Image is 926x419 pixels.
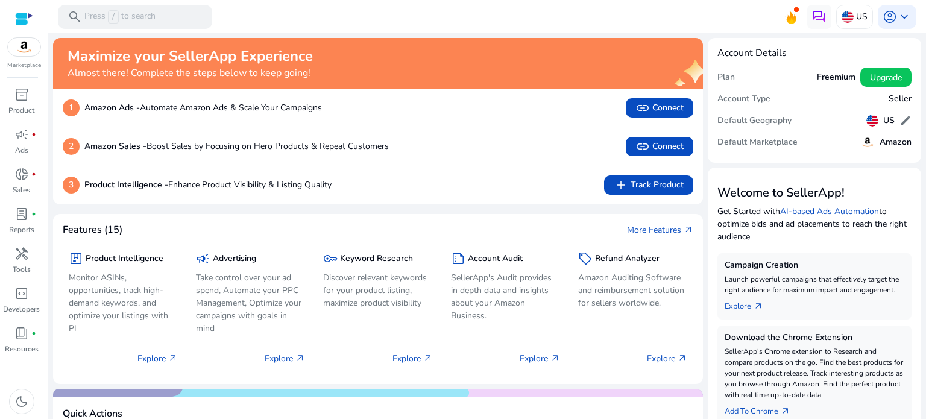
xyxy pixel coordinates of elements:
span: arrow_outward [295,353,305,363]
button: addTrack Product [604,175,693,195]
span: Connect [635,101,684,115]
p: Ads [15,145,28,156]
span: code_blocks [14,286,29,301]
h5: Refund Analyzer [595,254,660,264]
h5: Freemium [817,72,855,83]
h4: Features (15) [63,224,122,236]
h5: Keyword Research [340,254,413,264]
span: key [323,251,338,266]
h5: Amazon [880,137,912,148]
h5: Default Marketplace [717,137,798,148]
span: arrow_outward [684,225,693,235]
span: sell [578,251,593,266]
a: More Featuresarrow_outward [627,224,693,236]
p: Developers [3,304,40,315]
h5: Download the Chrome Extension [725,333,904,343]
span: campaign [196,251,210,266]
p: Explore [265,352,305,365]
span: fiber_manual_record [31,331,36,336]
p: Launch powerful campaigns that effectively target the right audience for maximum impact and engag... [725,274,904,295]
span: inventory_2 [14,87,29,102]
p: Explore [137,352,178,365]
p: 2 [63,138,80,155]
p: Reports [9,224,34,235]
h3: Welcome to SellerApp! [717,186,912,200]
p: 1 [63,99,80,116]
span: dark_mode [14,394,29,409]
p: Monitor ASINs, opportunities, track high-demand keywords, and optimize your listings with PI [69,271,178,335]
a: AI-based Ads Automation [780,206,879,217]
span: link [635,101,650,115]
img: us.svg [842,11,854,23]
p: SellerApp's Chrome extension to Research and compare products on the go. Find the best products f... [725,346,904,400]
h5: US [883,116,895,126]
span: handyman [14,247,29,261]
span: arrow_outward [550,353,560,363]
span: arrow_outward [678,353,687,363]
p: Explore [392,352,433,365]
p: Press to search [84,10,156,24]
h5: Campaign Creation [725,260,904,271]
span: fiber_manual_record [31,132,36,137]
span: search [68,10,82,24]
h5: Seller [889,94,912,104]
p: Sales [13,184,30,195]
a: Add To Chrome [725,400,800,417]
span: arrow_outward [168,353,178,363]
span: Connect [635,139,684,154]
span: fiber_manual_record [31,212,36,216]
h5: Account Audit [468,254,523,264]
h2: Maximize your SellerApp Experience [68,48,313,65]
span: arrow_outward [754,301,763,311]
h5: Advertising [213,254,256,264]
img: amazon.svg [8,38,40,56]
button: linkConnect [626,98,693,118]
span: arrow_outward [781,406,790,416]
p: Boost Sales by Focusing on Hero Products & Repeat Customers [84,140,389,153]
span: fiber_manual_record [31,172,36,177]
p: Marketplace [7,61,41,70]
p: Explore [520,352,560,365]
p: Tools [13,264,31,275]
img: us.svg [866,115,878,127]
span: arrow_outward [423,353,433,363]
span: book_4 [14,326,29,341]
h4: Almost there! Complete the steps below to keep going! [68,68,313,79]
span: campaign [14,127,29,142]
h4: Account Details [717,48,787,59]
p: Explore [647,352,687,365]
span: add [614,178,628,192]
b: Amazon Ads - [84,102,140,113]
span: lab_profile [14,207,29,221]
h5: Default Geography [717,116,792,126]
p: Discover relevant keywords for your product listing, maximize product visibility [323,271,432,309]
span: link [635,139,650,154]
button: linkConnect [626,137,693,156]
span: summarize [451,251,465,266]
h5: Account Type [717,94,770,104]
span: keyboard_arrow_down [897,10,912,24]
span: edit [899,115,912,127]
h5: Product Intelligence [86,254,163,264]
p: Amazon Auditing Software and reimbursement solution for sellers worldwide. [578,271,687,309]
h5: Plan [717,72,735,83]
span: donut_small [14,167,29,181]
p: SellerApp's Audit provides in depth data and insights about your Amazon Business. [451,271,560,322]
span: package [69,251,83,266]
p: Enhance Product Visibility & Listing Quality [84,178,332,191]
span: Track Product [614,178,684,192]
b: Amazon Sales - [84,140,146,152]
b: Product Intelligence - [84,179,168,191]
p: Resources [5,344,39,354]
p: Automate Amazon Ads & Scale Your Campaigns [84,101,322,114]
p: Take control over your ad spend, Automate your PPC Management, Optimize your campaigns with goals... [196,271,305,335]
p: US [856,6,868,27]
p: 3 [63,177,80,194]
button: Upgrade [860,68,912,87]
span: / [108,10,119,24]
img: amazon.svg [860,135,875,150]
a: Explorearrow_outward [725,295,773,312]
span: Upgrade [870,71,902,84]
span: account_circle [883,10,897,24]
p: Get Started with to optimize bids and ad placements to reach the right audience [717,205,912,243]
